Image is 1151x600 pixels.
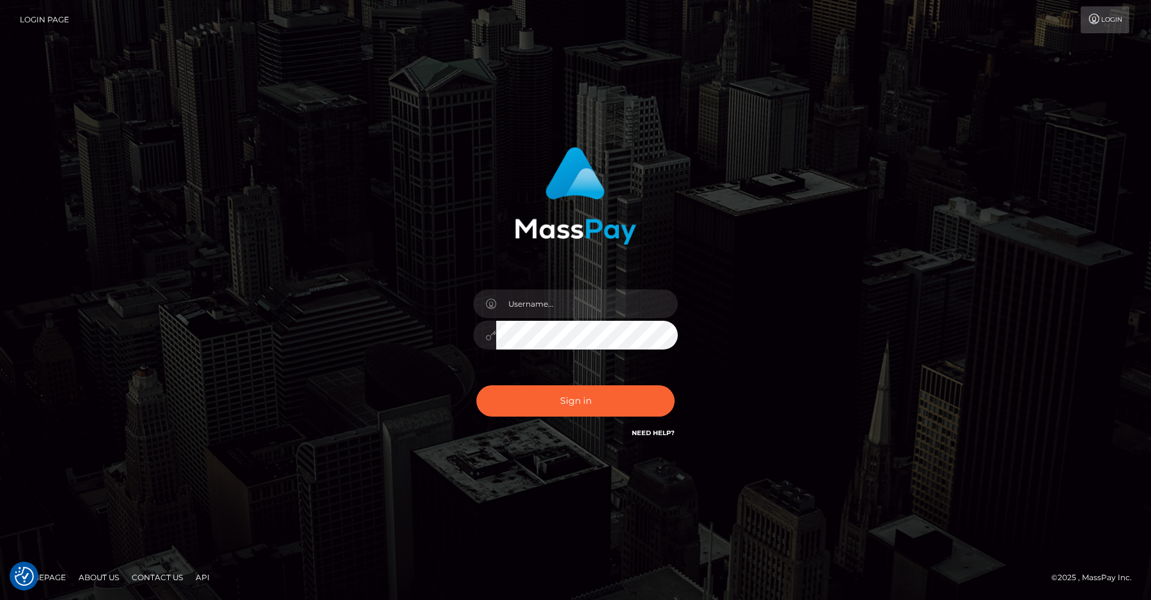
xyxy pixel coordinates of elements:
[15,567,34,586] img: Revisit consent button
[20,6,69,33] a: Login Page
[632,429,675,437] a: Need Help?
[127,567,188,587] a: Contact Us
[1081,6,1129,33] a: Login
[191,567,215,587] a: API
[476,385,675,417] button: Sign in
[1051,571,1141,585] div: © 2025 , MassPay Inc.
[14,567,71,587] a: Homepage
[15,567,34,586] button: Consent Preferences
[515,147,636,245] img: MassPay Login
[496,289,678,318] input: Username...
[74,567,124,587] a: About Us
